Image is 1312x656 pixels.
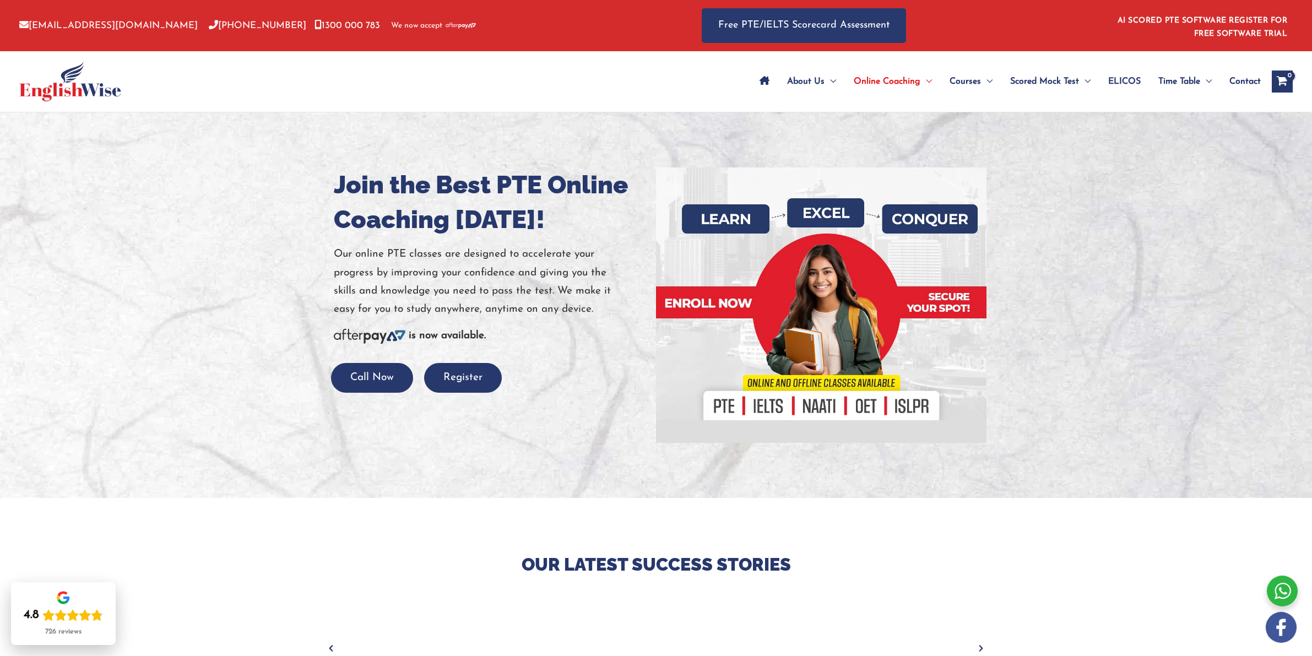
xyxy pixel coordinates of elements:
span: Scored Mock Test [1010,62,1079,101]
aside: Header Widget 1 [1111,8,1293,44]
span: Online Coaching [854,62,920,101]
a: [PHONE_NUMBER] [209,21,306,30]
a: Free PTE/IELTS Scorecard Assessment [702,8,906,43]
a: AI SCORED PTE SOFTWARE REGISTER FOR FREE SOFTWARE TRIAL [1118,17,1288,38]
div: 4.8 [24,608,39,623]
span: Menu Toggle [920,62,932,101]
a: Time TableMenu Toggle [1150,62,1221,101]
a: 1300 000 783 [315,21,380,30]
a: [EMAIL_ADDRESS][DOMAIN_NAME] [19,21,198,30]
a: Scored Mock TestMenu Toggle [1001,62,1099,101]
a: Contact [1221,62,1261,101]
span: Contact [1229,62,1261,101]
img: Afterpay-Logo [446,23,476,29]
h1: Join the Best PTE Online Coaching [DATE]! [334,167,648,237]
img: cropped-ew-logo [19,62,121,101]
span: Menu Toggle [981,62,993,101]
a: CoursesMenu Toggle [941,62,1001,101]
p: Our online PTE classes are designed to accelerate your progress by improving your confidence and ... [334,245,648,318]
a: View Shopping Cart, empty [1272,71,1293,93]
a: Online CoachingMenu Toggle [845,62,941,101]
img: white-facebook.png [1266,612,1297,643]
img: Afterpay-Logo [334,329,405,344]
button: Next [975,643,986,654]
b: is now available. [409,330,486,341]
a: Register [424,372,502,383]
span: Menu Toggle [1200,62,1212,101]
button: Call Now [331,363,413,393]
a: ELICOS [1099,62,1150,101]
button: Previous [326,643,337,654]
span: We now accept [391,20,442,31]
span: Menu Toggle [1079,62,1091,101]
span: ELICOS [1108,62,1141,101]
span: Menu Toggle [825,62,836,101]
p: Our Latest Success Stories [334,553,978,576]
nav: Site Navigation: Main Menu [751,62,1261,101]
div: Rating: 4.8 out of 5 [24,608,103,623]
span: About Us [787,62,825,101]
span: Time Table [1158,62,1200,101]
span: Courses [950,62,981,101]
div: 726 reviews [45,627,82,636]
button: Register [424,363,502,393]
a: Call Now [331,372,413,383]
a: About UsMenu Toggle [778,62,845,101]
